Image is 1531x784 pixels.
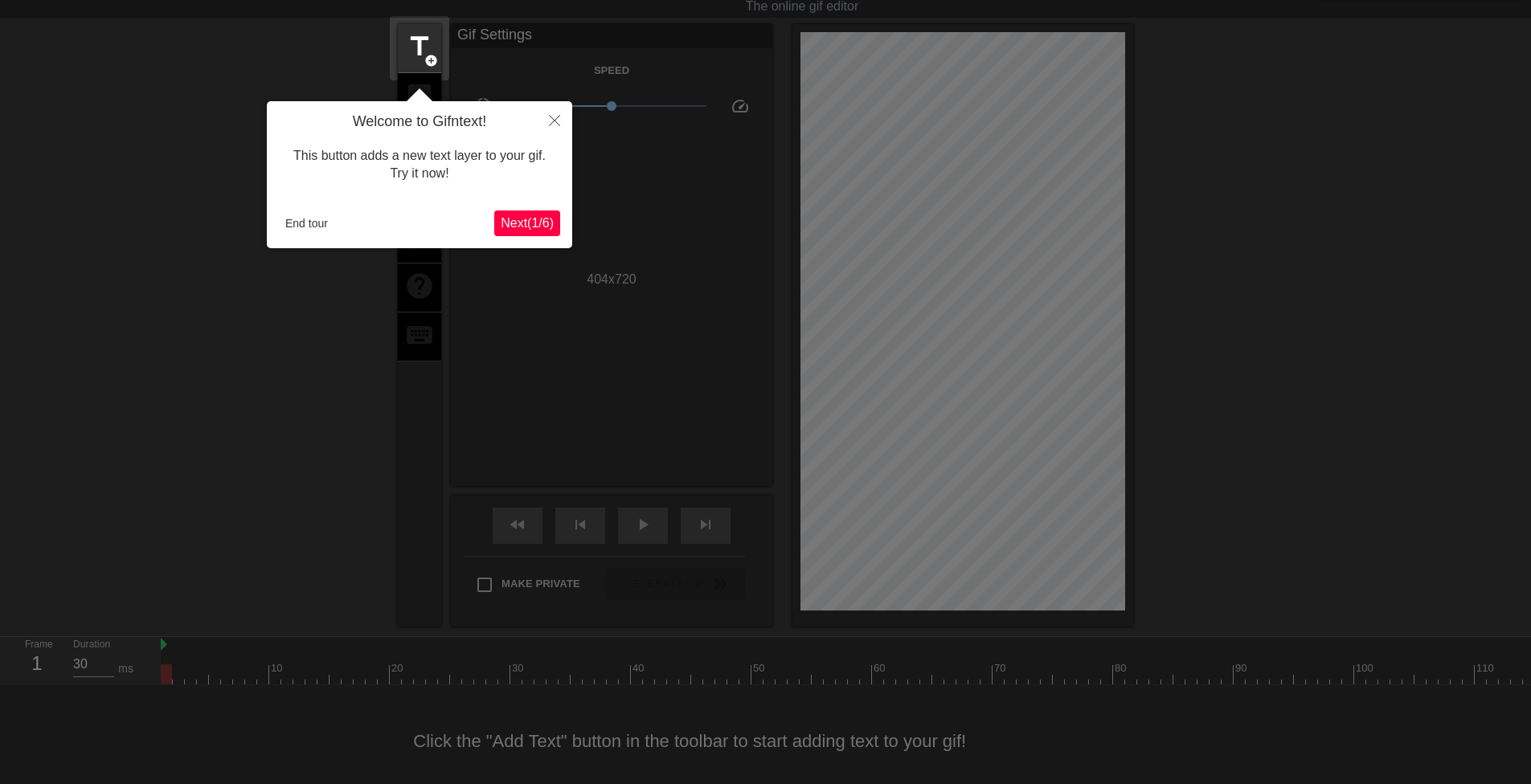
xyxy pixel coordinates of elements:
[494,210,560,236] button: Next
[279,113,560,131] h4: Welcome to Gifntext!
[501,216,554,230] span: Next ( 1 / 6 )
[279,131,560,199] div: This button adds a new text layer to your gif. Try it now!
[279,211,334,235] button: End tour
[537,101,572,138] button: Close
